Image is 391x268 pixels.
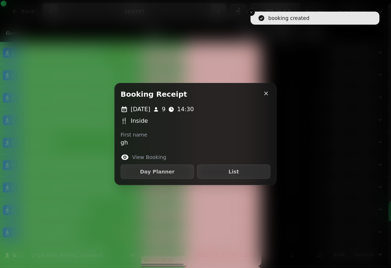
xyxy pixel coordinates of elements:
span: Day Planner [127,169,188,174]
h2: Booking receipt [121,89,187,99]
p: 🍴 [121,117,128,125]
p: 9 [162,105,165,114]
label: First name [121,131,147,138]
button: List [197,164,270,179]
button: Day Planner [121,164,194,179]
label: View Booking [132,154,166,161]
p: gh [121,138,147,147]
span: List [203,169,264,174]
p: Inside [131,117,148,125]
p: [DATE] [131,105,150,114]
p: 14:30 [177,105,194,114]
